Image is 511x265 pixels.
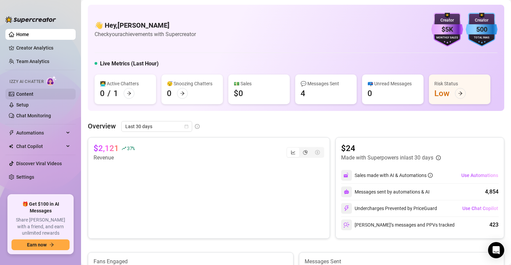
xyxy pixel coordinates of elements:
a: Home [16,32,29,37]
img: svg%3e [343,172,350,178]
span: pie-chart [303,150,308,155]
div: Total Fans [466,36,497,40]
div: [PERSON_NAME]’s messages and PPVs tracked [341,219,455,230]
div: 1 [113,88,118,99]
span: Izzy AI Chatter [9,79,44,85]
button: Use Chat Copilot [462,203,499,214]
span: 37 % [127,145,135,151]
span: Use Automations [461,173,498,178]
a: Chat Monitoring [16,113,51,118]
article: Made with Superpowers in last 30 days [341,154,433,162]
div: Monthly Sales [431,36,463,40]
span: dollar-circle [315,150,320,155]
article: Check your achievements with Supercreator [95,30,196,38]
span: Share [PERSON_NAME] with a friend, and earn unlimited rewards [11,217,70,237]
div: 4 [301,88,305,99]
div: Sales made with AI & Automations [355,172,433,179]
div: 500 [466,24,497,35]
img: svg%3e [344,189,349,195]
div: segmented control [286,147,324,158]
div: Creator [466,17,497,24]
div: 💵 Sales [234,80,284,87]
span: info-circle [195,124,200,129]
div: 0 [100,88,105,99]
span: arrow-right [127,91,131,96]
img: svg%3e [343,205,350,211]
div: Creator [431,17,463,24]
article: $24 [341,143,441,154]
span: thunderbolt [9,130,14,136]
div: 0 [167,88,172,99]
img: svg%3e [343,222,350,228]
span: info-circle [428,173,433,178]
div: 📪 Unread Messages [367,80,418,87]
span: Use Chat Copilot [462,206,498,211]
div: 👩‍💻 Active Chatters [100,80,151,87]
span: arrow-right [180,91,185,96]
div: Undercharges Prevented by PriceGuard [341,203,437,214]
span: Earn now [27,242,47,247]
span: arrow-right [458,91,463,96]
a: Discover Viral Videos [16,161,62,166]
div: 💬 Messages Sent [301,80,351,87]
span: Automations [16,127,64,138]
a: Creator Analytics [16,42,70,53]
span: rise [122,146,126,151]
button: Earn nowarrow-right [11,239,70,250]
div: Risk Status [434,80,485,87]
a: Team Analytics [16,59,49,64]
article: $2,121 [94,143,119,154]
span: calendar [184,124,188,128]
span: arrow-right [49,242,54,247]
div: $0 [234,88,243,99]
h5: Live Metrics (Last Hour) [100,60,159,68]
button: Use Automations [461,170,499,181]
img: blue-badge-DgoSNQY1.svg [466,13,497,47]
div: 😴 Snoozing Chatters [167,80,218,87]
a: Setup [16,102,29,108]
article: Overview [88,121,116,131]
span: line-chart [291,150,296,155]
span: Chat Copilot [16,141,64,152]
div: 4,854 [485,188,499,196]
h4: 👋 Hey, [PERSON_NAME] [95,21,196,30]
div: 423 [489,221,499,229]
div: $5K [431,24,463,35]
a: Settings [16,174,34,180]
img: purple-badge-B9DA21FR.svg [431,13,463,47]
img: Chat Copilot [9,144,13,149]
span: info-circle [436,155,441,160]
img: logo-BBDzfeDw.svg [5,16,56,23]
span: Last 30 days [125,121,188,131]
span: 🎁 Get $100 in AI Messages [11,201,70,214]
div: Open Intercom Messenger [488,242,504,258]
img: AI Chatter [46,76,57,86]
article: Revenue [94,154,135,162]
div: Messages sent by automations & AI [341,186,430,197]
a: Content [16,91,33,97]
div: 0 [367,88,372,99]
